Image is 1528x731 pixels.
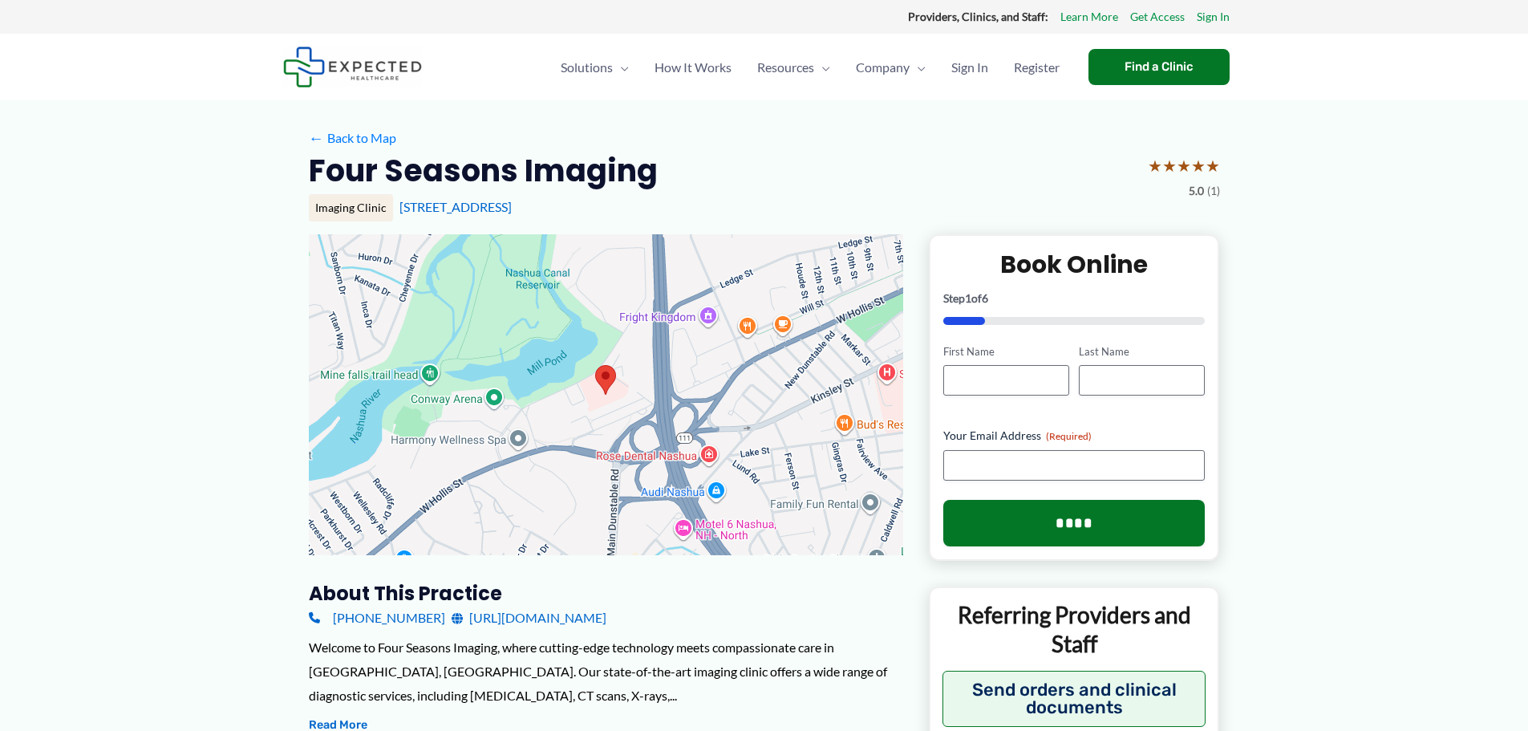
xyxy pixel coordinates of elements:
[965,291,971,305] span: 1
[910,39,926,95] span: Menu Toggle
[943,428,1206,444] label: Your Email Address
[309,130,324,145] span: ←
[1197,6,1230,27] a: Sign In
[309,194,393,221] div: Imaging Clinic
[1206,151,1220,181] span: ★
[309,636,903,707] div: Welcome to Four Seasons Imaging, where cutting-edge technology meets compassionate care in [GEOGR...
[942,600,1206,659] p: Referring Providers and Staff
[814,39,830,95] span: Menu Toggle
[757,39,814,95] span: Resources
[309,151,658,190] h2: Four Seasons Imaging
[1189,181,1204,201] span: 5.0
[856,39,910,95] span: Company
[1177,151,1191,181] span: ★
[309,606,445,630] a: [PHONE_NUMBER]
[982,291,988,305] span: 6
[943,293,1206,304] p: Step of
[943,344,1069,359] label: First Name
[908,10,1048,23] strong: Providers, Clinics, and Staff:
[1148,151,1162,181] span: ★
[1079,344,1205,359] label: Last Name
[548,39,1072,95] nav: Primary Site Navigation
[283,47,422,87] img: Expected Healthcare Logo - side, dark font, small
[399,199,512,214] a: [STREET_ADDRESS]
[1046,430,1092,442] span: (Required)
[951,39,988,95] span: Sign In
[1088,49,1230,85] a: Find a Clinic
[1060,6,1118,27] a: Learn More
[309,126,396,150] a: ←Back to Map
[561,39,613,95] span: Solutions
[1162,151,1177,181] span: ★
[1014,39,1060,95] span: Register
[1130,6,1185,27] a: Get Access
[943,249,1206,280] h2: Book Online
[655,39,732,95] span: How It Works
[1207,181,1220,201] span: (1)
[613,39,629,95] span: Menu Toggle
[1191,151,1206,181] span: ★
[548,39,642,95] a: SolutionsMenu Toggle
[744,39,843,95] a: ResourcesMenu Toggle
[452,606,606,630] a: [URL][DOMAIN_NAME]
[642,39,744,95] a: How It Works
[938,39,1001,95] a: Sign In
[942,671,1206,727] button: Send orders and clinical documents
[843,39,938,95] a: CompanyMenu Toggle
[1001,39,1072,95] a: Register
[309,581,903,606] h3: About this practice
